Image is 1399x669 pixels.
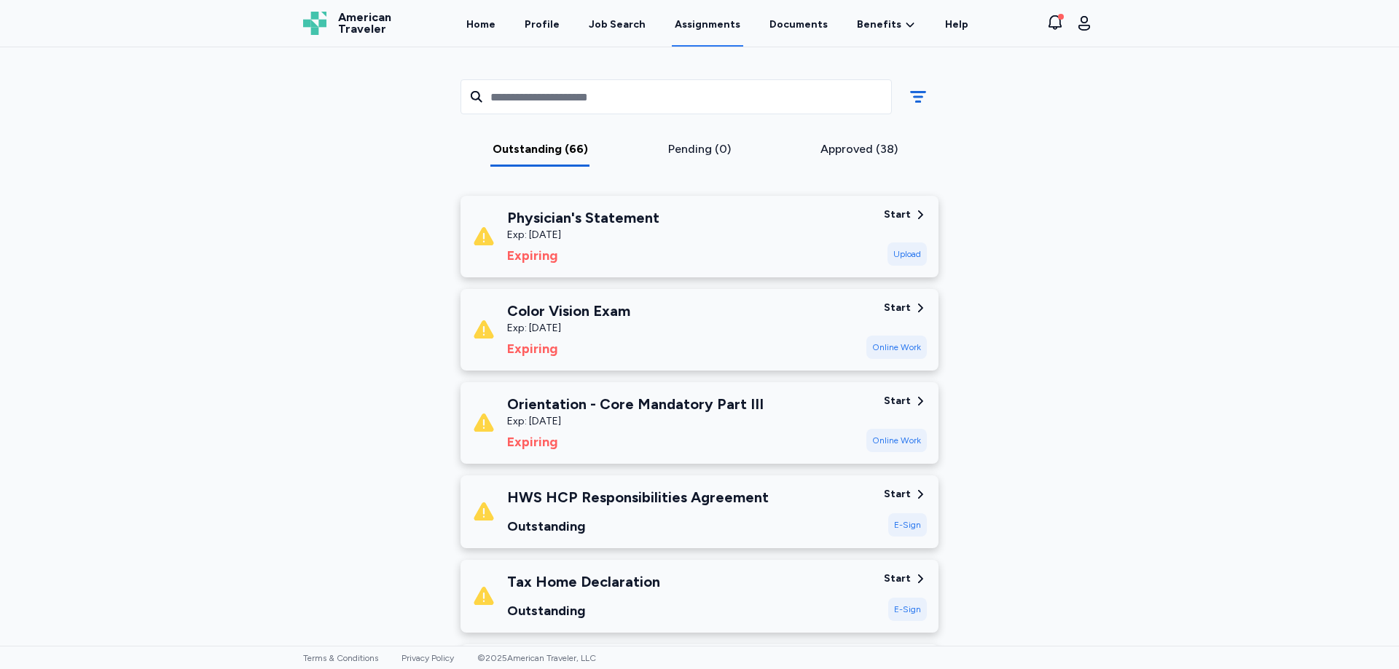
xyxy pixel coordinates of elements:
a: Assignments [672,1,743,47]
div: Start [884,301,911,315]
div: Expiring [507,245,659,266]
div: Exp: [DATE] [507,414,764,429]
div: Outstanding [507,516,769,537]
span: © 2025 American Traveler, LLC [477,653,596,663]
div: E-Sign [888,513,927,537]
a: Privacy Policy [401,653,454,663]
div: Color Vision Exam [507,301,630,321]
div: Start [884,487,911,502]
div: Tax Home Declaration [507,571,660,592]
div: HWS HCP Responsibilities Agreement [507,487,769,507]
div: Job Search [589,17,646,32]
div: Online Work [866,336,927,359]
div: Outstanding (66) [466,140,614,158]
img: Logo [303,12,326,35]
div: Physician's Statement [507,207,659,228]
div: Exp: [DATE] [507,321,630,336]
div: Start [884,207,911,222]
div: Pending (0) [626,140,774,158]
div: Exp: [DATE] [507,228,659,242]
div: Orientation - Core Mandatory Part III [507,394,764,414]
div: Outstanding [507,601,660,621]
a: Terms & Conditions [303,653,378,663]
div: Expiring [507,432,764,452]
div: E-Sign [888,598,927,621]
div: Online Work [866,429,927,452]
div: Start [884,394,911,408]
a: Benefits [857,17,916,32]
span: Benefits [857,17,901,32]
div: Start [884,571,911,586]
div: Upload [887,242,927,266]
div: Expiring [507,339,630,359]
span: American Traveler [338,12,391,35]
div: Approved (38) [785,140,933,158]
